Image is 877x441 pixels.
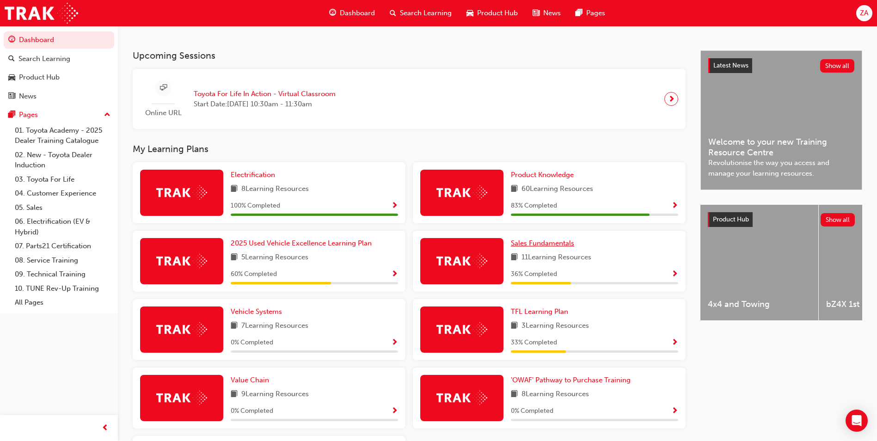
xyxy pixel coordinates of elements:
[11,239,114,253] a: 07. Parts21 Certification
[156,391,207,405] img: Trak
[11,123,114,148] a: 01. Toyota Academy - 2025 Dealer Training Catalogue
[231,376,269,384] span: Value Chain
[708,158,854,178] span: Revolutionise the way you access and manage your learning resources.
[576,7,583,19] span: pages-icon
[860,8,868,18] span: ZA
[231,201,280,211] span: 100 % Completed
[231,184,238,195] span: book-icon
[436,254,487,268] img: Trak
[713,61,748,69] span: Latest News
[477,8,518,18] span: Product Hub
[391,405,398,417] button: Show Progress
[156,254,207,268] img: Trak
[511,184,518,195] span: book-icon
[4,31,114,49] a: Dashboard
[521,389,589,400] span: 8 Learning Resources
[231,171,275,179] span: Electrification
[8,36,15,44] span: guage-icon
[11,253,114,268] a: 08. Service Training
[521,252,591,263] span: 11 Learning Resources
[241,184,309,195] span: 8 Learning Resources
[4,30,114,106] button: DashboardSearch LearningProduct HubNews
[194,89,336,99] span: Toyota For Life In Action - Virtual Classroom
[11,267,114,282] a: 09. Technical Training
[382,4,459,23] a: search-iconSearch Learning
[231,307,282,316] span: Vehicle Systems
[436,391,487,405] img: Trak
[533,7,540,19] span: news-icon
[511,201,557,211] span: 83 % Completed
[140,76,678,122] a: Online URLToyota For Life In Action - Virtual ClassroomStart Date:[DATE] 10:30am - 11:30am
[11,186,114,201] a: 04. Customer Experience
[391,200,398,212] button: Show Progress
[11,201,114,215] a: 05. Sales
[668,92,675,105] span: next-icon
[11,172,114,187] a: 03. Toyota For Life
[511,389,518,400] span: book-icon
[241,320,308,332] span: 7 Learning Resources
[8,92,15,101] span: news-icon
[511,376,631,384] span: 'OWAF' Pathway to Purchase Training
[671,405,678,417] button: Show Progress
[708,137,854,158] span: Welcome to your new Training Resource Centre
[511,269,557,280] span: 36 % Completed
[391,202,398,210] span: Show Progress
[436,322,487,337] img: Trak
[4,88,114,105] a: News
[194,99,336,110] span: Start Date: [DATE] 10:30am - 11:30am
[231,337,273,348] span: 0 % Completed
[568,4,613,23] a: pages-iconPages
[400,8,452,18] span: Search Learning
[231,239,372,247] span: 2025 Used Vehicle Excellence Learning Plan
[390,7,396,19] span: search-icon
[4,106,114,123] button: Pages
[459,4,525,23] a: car-iconProduct Hub
[241,389,309,400] span: 9 Learning Resources
[708,299,811,310] span: 4x4 and Towing
[102,423,109,434] span: prev-icon
[160,82,167,94] span: sessionType_ONLINE_URL-icon
[156,185,207,200] img: Trak
[671,337,678,349] button: Show Progress
[231,375,273,386] a: Value Chain
[511,252,518,263] span: book-icon
[511,307,568,316] span: TFL Learning Plan
[329,7,336,19] span: guage-icon
[543,8,561,18] span: News
[5,3,78,24] img: Trak
[231,269,277,280] span: 60 % Completed
[4,69,114,86] a: Product Hub
[466,7,473,19] span: car-icon
[231,320,238,332] span: book-icon
[391,337,398,349] button: Show Progress
[11,148,114,172] a: 02. New - Toyota Dealer Induction
[436,185,487,200] img: Trak
[671,269,678,280] button: Show Progress
[708,58,854,73] a: Latest NewsShow all
[156,322,207,337] img: Trak
[511,320,518,332] span: book-icon
[231,306,286,317] a: Vehicle Systems
[671,407,678,416] span: Show Progress
[671,200,678,212] button: Show Progress
[820,59,855,73] button: Show all
[391,339,398,347] span: Show Progress
[521,320,589,332] span: 3 Learning Resources
[4,50,114,67] a: Search Learning
[19,110,38,120] div: Pages
[821,213,855,227] button: Show all
[708,212,855,227] a: Product HubShow all
[511,239,574,247] span: Sales Fundamentals
[19,72,60,83] div: Product Hub
[231,170,279,180] a: Electrification
[8,73,15,82] span: car-icon
[525,4,568,23] a: news-iconNews
[340,8,375,18] span: Dashboard
[231,238,375,249] a: 2025 Used Vehicle Excellence Learning Plan
[586,8,605,18] span: Pages
[671,202,678,210] span: Show Progress
[856,5,872,21] button: ZA
[511,337,557,348] span: 33 % Completed
[140,108,186,118] span: Online URL
[700,205,818,320] a: 4x4 and Towing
